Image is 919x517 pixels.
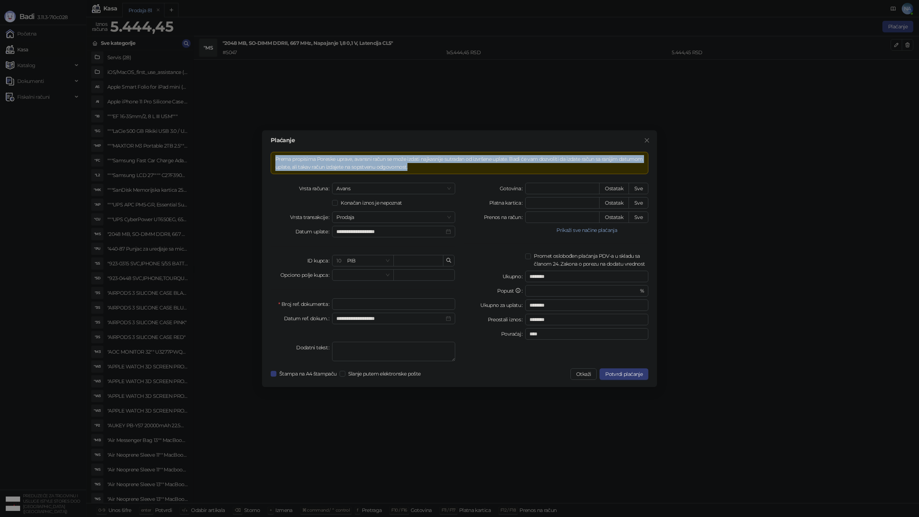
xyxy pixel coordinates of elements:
label: Prenos na račun [484,211,526,223]
label: Ukupno za uplatu [480,299,525,311]
label: Datum uplate [295,226,332,237]
button: Close [641,135,653,146]
label: Platna kartica [489,197,525,209]
button: Sve [629,183,648,194]
button: Prikaži sve načine plaćanja [525,226,648,234]
label: ID kupca [307,255,332,266]
label: Datum ref. dokum. [284,313,332,324]
label: Popust [497,285,525,297]
span: Promet oslobođen plaćanja PDV-a u skladu sa članom 24. Zakona o porezu na dodatu vrednost [531,252,648,268]
span: Potvrdi plaćanje [605,371,643,377]
span: Avans [336,183,451,194]
button: Sve [629,197,648,209]
span: Štampa na A4 štampaču [276,370,340,378]
label: Vrsta računa [299,183,332,194]
div: Plaćanje [271,138,648,143]
label: Ukupno [503,271,526,282]
label: Opciono polje kupca [280,269,332,281]
label: Gotovina [500,183,525,194]
label: Dodatni tekst [296,342,332,353]
span: Slanje putem elektronske pošte [345,370,424,378]
button: Ostatak [599,183,629,194]
span: Prodaja [336,212,451,223]
button: Ostatak [599,211,629,223]
input: Broj ref. dokumenta [332,298,455,310]
button: Sve [629,211,648,223]
label: Povraćaj [501,328,525,340]
button: Ostatak [599,197,629,209]
span: close [644,138,650,143]
button: Potvrdi plaćanje [600,368,648,380]
input: Datum ref. dokum. [336,315,444,322]
button: Otkaži [570,368,597,380]
label: Vrsta transakcije [290,211,332,223]
span: Konačan iznos je nepoznat [338,199,405,207]
label: Broj ref. dokumenta [278,298,332,310]
span: Zatvori [641,138,653,143]
div: Prema propisima Poreske uprave, avansni račun se može izdati najkasnije sutradan od izvršene upla... [275,155,644,171]
span: PIB [336,255,389,266]
label: Preostali iznos [488,314,526,325]
span: 10 [336,257,341,264]
textarea: Dodatni tekst [332,342,455,361]
input: Datum uplate [336,228,444,236]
